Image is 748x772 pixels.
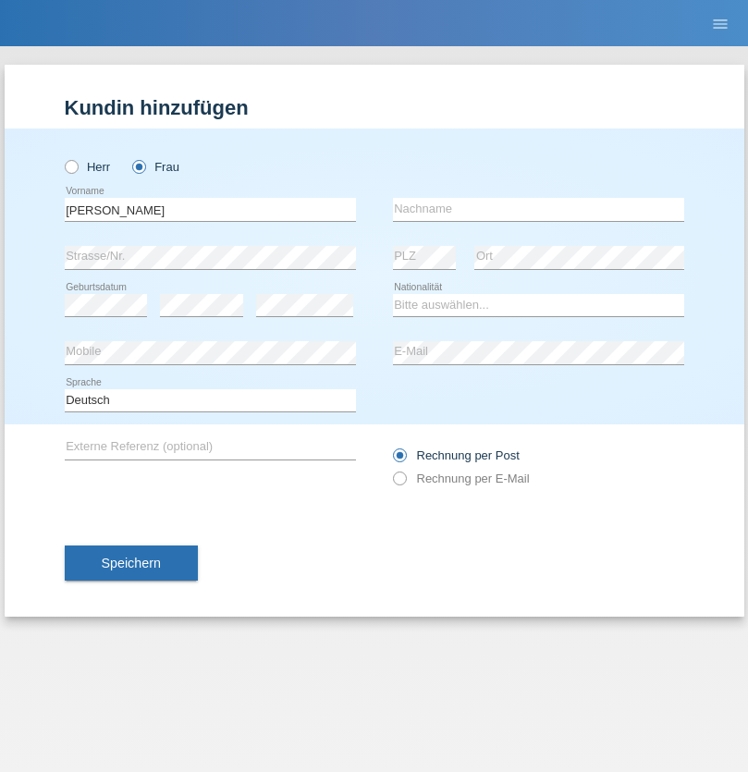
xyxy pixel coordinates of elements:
[393,448,405,472] input: Rechnung per Post
[393,472,530,485] label: Rechnung per E-Mail
[65,160,77,172] input: Herr
[132,160,144,172] input: Frau
[393,472,405,495] input: Rechnung per E-Mail
[65,545,198,581] button: Speichern
[102,556,161,570] span: Speichern
[393,448,520,462] label: Rechnung per Post
[702,18,739,29] a: menu
[65,96,684,119] h1: Kundin hinzufügen
[132,160,179,174] label: Frau
[65,160,111,174] label: Herr
[711,15,730,33] i: menu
